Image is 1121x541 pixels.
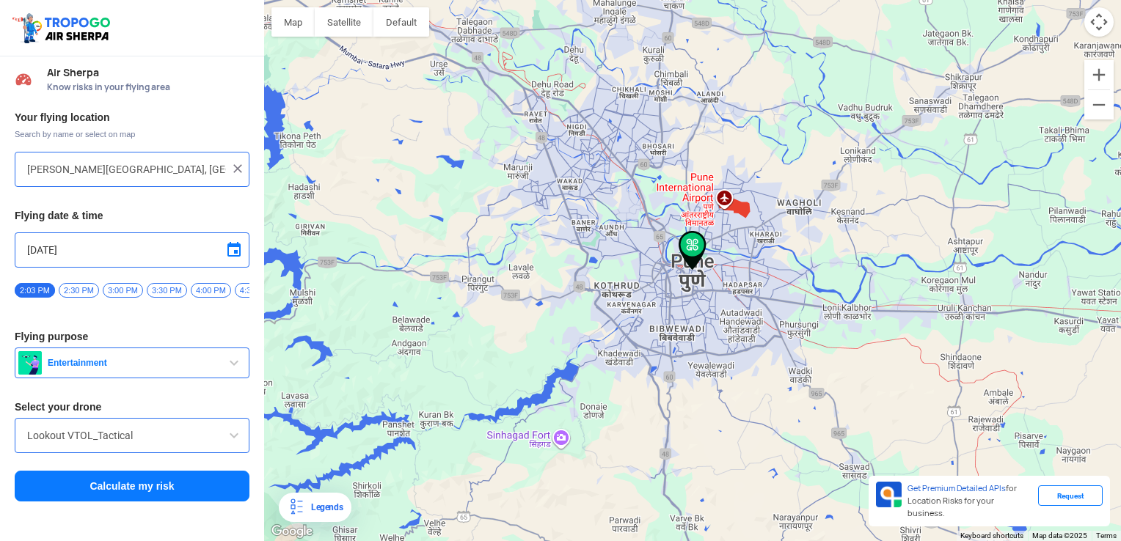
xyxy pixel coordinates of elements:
[15,283,55,298] span: 2:03 PM
[1084,60,1114,89] button: Zoom in
[15,347,249,378] button: Entertainment
[315,7,373,37] button: Show satellite imagery
[42,357,225,369] span: Entertainment
[1096,531,1117,540] a: Terms
[47,67,249,78] span: Air Sherpa
[960,531,1023,541] button: Keyboard shortcuts
[1038,485,1103,506] div: Request
[47,81,249,93] span: Know risks in your flying area
[27,427,237,444] input: Search by name or Brand
[902,482,1038,520] div: for Location Risks for your business.
[27,161,226,178] input: Search your flying location
[908,483,1006,493] span: Get Premium Detailed APIs
[305,498,343,516] div: Legends
[15,471,249,501] button: Calculate my risk
[1032,531,1087,540] span: Map data ©2025
[271,7,315,37] button: Show street map
[268,522,316,541] a: Open this area in Google Maps (opens a new window)
[1084,7,1114,37] button: Map camera controls
[59,283,99,298] span: 2:30 PM
[876,482,902,507] img: Premium APIs
[15,70,32,88] img: Risk Scores
[1084,90,1114,119] button: Zoom out
[147,283,187,298] span: 3:30 PM
[235,283,275,298] span: 4:30 PM
[15,112,249,122] h3: Your flying location
[288,498,305,516] img: Legends
[103,283,143,298] span: 3:00 PM
[18,351,42,375] img: enterteinment.png
[27,241,237,259] input: Select Date
[15,210,249,221] h3: Flying date & time
[230,161,245,176] img: ic_close.png
[268,522,316,541] img: Google
[15,402,249,412] h3: Select your drone
[191,283,231,298] span: 4:00 PM
[15,331,249,342] h3: Flying purpose
[11,11,115,45] img: ic_tgdronemaps.svg
[15,128,249,140] span: Search by name or select on map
